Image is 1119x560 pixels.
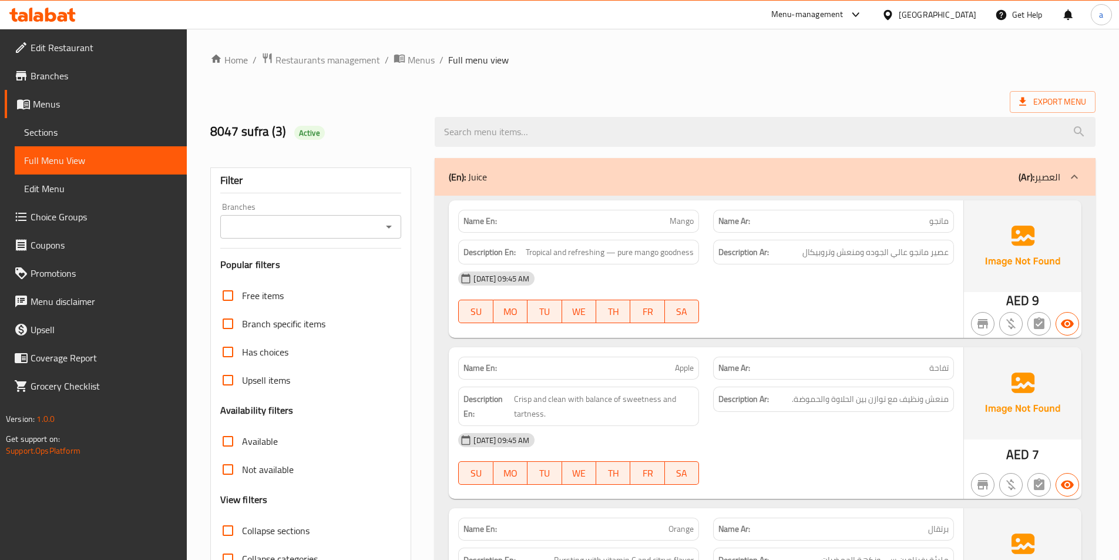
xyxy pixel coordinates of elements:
[463,303,488,320] span: SU
[31,294,177,308] span: Menu disclaimer
[6,411,35,427] span: Version:
[463,523,497,535] strong: Name En:
[5,203,187,231] a: Choice Groups
[532,465,557,482] span: TU
[463,392,512,421] strong: Description En:
[294,128,325,139] span: Active
[498,465,523,482] span: MO
[718,392,769,407] strong: Description Ar:
[999,473,1023,497] button: Purchased item
[498,303,523,320] span: MO
[929,362,949,374] span: تفاحة
[601,303,626,320] span: TH
[220,493,268,507] h3: View filters
[670,303,694,320] span: SA
[964,347,1081,439] img: Ae5nvW7+0k+MAAAAAElFTkSuQmCC
[5,62,187,90] a: Branches
[275,53,380,67] span: Restaurants management
[469,273,534,284] span: [DATE] 09:45 AM
[294,126,325,140] div: Active
[971,473,994,497] button: Not branch specific item
[463,465,488,482] span: SU
[1032,289,1039,312] span: 9
[514,392,694,421] span: Crisp and clean with balance of sweetness and tartness.
[15,175,187,203] a: Edit Menu
[1010,91,1096,113] span: Export Menu
[971,312,994,336] button: Not branch specific item
[1019,170,1060,184] p: العصير
[527,461,562,485] button: TU
[929,215,949,227] span: مانجو
[670,215,694,227] span: Mango
[31,351,177,365] span: Coverage Report
[242,524,310,538] span: Collapse sections
[15,118,187,146] a: Sections
[718,215,750,227] strong: Name Ar:
[567,303,592,320] span: WE
[1027,312,1051,336] button: Not has choices
[1019,168,1034,186] b: (Ar):
[435,117,1096,147] input: search
[999,312,1023,336] button: Purchased item
[668,523,694,535] span: Orange
[718,245,769,260] strong: Description Ar:
[675,362,694,374] span: Apple
[5,231,187,259] a: Coupons
[5,90,187,118] a: Menus
[435,158,1096,196] div: (En): Juice(Ar):العصير
[5,33,187,62] a: Edit Restaurant
[242,289,284,303] span: Free items
[242,434,278,448] span: Available
[210,52,1096,68] nav: breadcrumb
[242,373,290,387] span: Upsell items
[31,379,177,393] span: Grocery Checklist
[33,97,177,111] span: Menus
[242,345,288,359] span: Has choices
[5,372,187,400] a: Grocery Checklist
[36,411,55,427] span: 1.0.0
[261,52,380,68] a: Restaurants management
[5,287,187,316] a: Menu disclaimer
[210,123,421,140] h2: 8047 sufra (3)
[242,462,294,477] span: Not available
[408,53,435,67] span: Menus
[15,146,187,175] a: Full Menu View
[31,210,177,224] span: Choice Groups
[665,300,699,323] button: SA
[210,53,248,67] a: Home
[493,300,527,323] button: MO
[1056,473,1079,497] button: Available
[439,53,443,67] li: /
[469,435,534,446] span: [DATE] 09:45 AM
[458,300,493,323] button: SU
[527,300,562,323] button: TU
[24,125,177,139] span: Sections
[596,461,630,485] button: TH
[463,215,497,227] strong: Name En:
[31,41,177,55] span: Edit Restaurant
[493,461,527,485] button: MO
[670,465,694,482] span: SA
[463,245,516,260] strong: Description En:
[1019,95,1086,109] span: Export Menu
[6,431,60,447] span: Get support on:
[596,300,630,323] button: TH
[567,465,592,482] span: WE
[1032,443,1039,466] span: 7
[792,392,949,407] span: منعش ونظيف مع توازن بين الحلاوة والحموضة.
[5,316,187,344] a: Upsell
[1006,289,1029,312] span: AED
[718,362,750,374] strong: Name Ar:
[532,303,557,320] span: TU
[449,168,466,186] b: (En):
[635,303,660,320] span: FR
[562,461,596,485] button: WE
[448,53,509,67] span: Full menu view
[718,523,750,535] strong: Name Ar:
[220,404,294,417] h3: Availability filters
[802,245,949,260] span: عصير مانجو عالي الجوده ومنعش وتروبيكال
[5,259,187,287] a: Promotions
[562,300,596,323] button: WE
[394,52,435,68] a: Menus
[24,153,177,167] span: Full Menu View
